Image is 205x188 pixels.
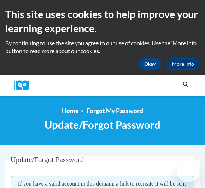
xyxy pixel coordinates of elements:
[45,118,160,131] span: Update/Forgot Password
[177,160,199,182] iframe: Button to launch messaging window
[62,107,78,114] a: Home
[139,58,161,70] button: Okay
[14,80,35,91] img: Logo brand
[5,7,200,36] h2: This site uses cookies to help improve your learning experience.
[87,107,143,114] span: Forgot My Password
[11,155,84,164] span: Update/Forgot Password
[5,39,200,55] p: By continuing to use the site you agree to our use of cookies. Use the ‘More info’ button to read...
[180,80,191,89] button: Search
[14,80,35,91] a: Cox Campus
[166,58,200,70] a: More Info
